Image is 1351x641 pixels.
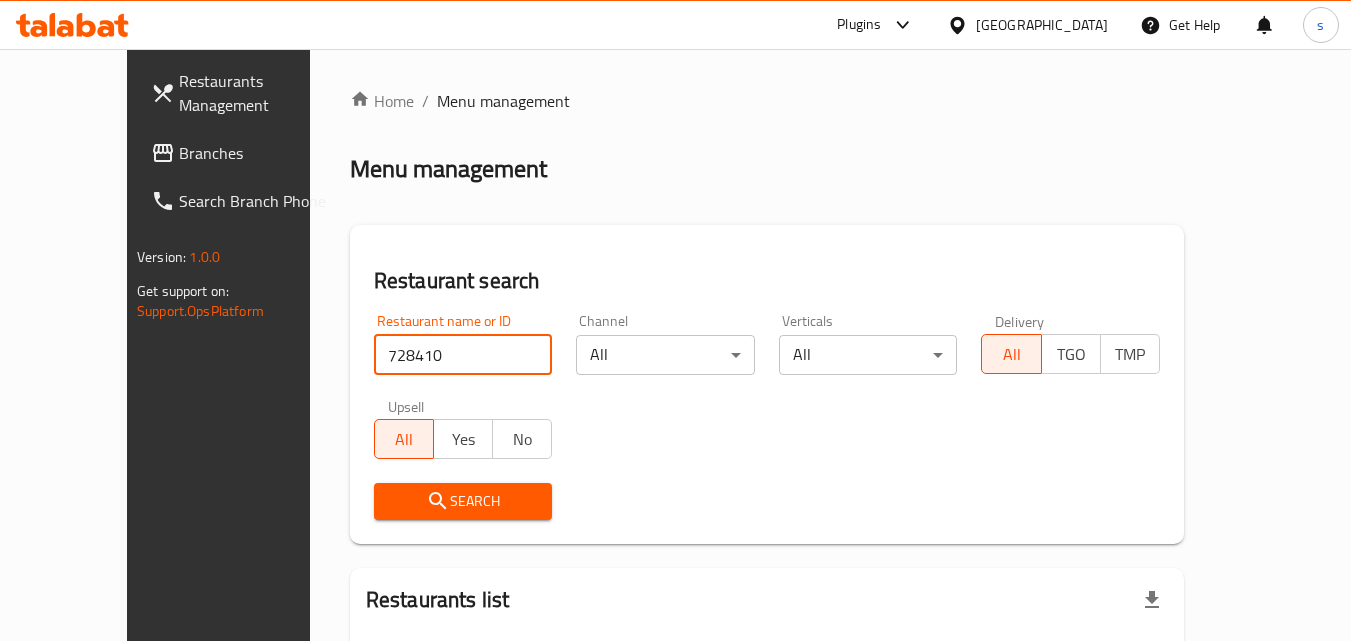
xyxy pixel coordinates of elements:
span: s [1317,14,1324,36]
div: All [779,335,958,375]
nav: breadcrumb [350,89,1184,113]
button: Search [374,483,553,520]
div: [GEOGRAPHIC_DATA] [976,14,1108,36]
h2: Restaurants list [366,585,509,615]
span: Branches [179,141,337,165]
button: TGO [1041,334,1101,374]
span: No [501,425,544,454]
label: Upsell [388,399,425,413]
span: Get support on: [137,278,229,304]
a: Search Branch Phone [135,177,353,225]
span: TGO [1050,340,1093,369]
button: TMP [1100,334,1160,374]
span: Search [390,489,537,514]
a: Restaurants Management [135,57,353,129]
a: Support.OpsPlatform [137,298,264,324]
h2: Restaurant search [374,266,1160,296]
span: 1.0.0 [189,244,220,270]
span: Version: [137,244,186,270]
label: Delivery [995,314,1045,328]
a: Home [350,89,414,113]
button: Yes [433,419,493,459]
a: Branches [135,129,353,177]
div: Plugins [837,13,881,37]
h2: Menu management [350,153,547,185]
button: All [981,334,1041,374]
li: / [422,89,429,113]
span: All [990,340,1033,369]
span: Yes [442,425,485,454]
span: Restaurants Management [179,69,337,117]
span: All [383,425,426,454]
input: Search for restaurant name or ID.. [374,335,553,375]
div: Export file [1128,576,1176,624]
span: TMP [1109,340,1152,369]
button: All [374,419,434,459]
span: Menu management [437,89,570,113]
button: No [492,419,552,459]
span: Search Branch Phone [179,189,337,213]
div: All [576,335,755,375]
